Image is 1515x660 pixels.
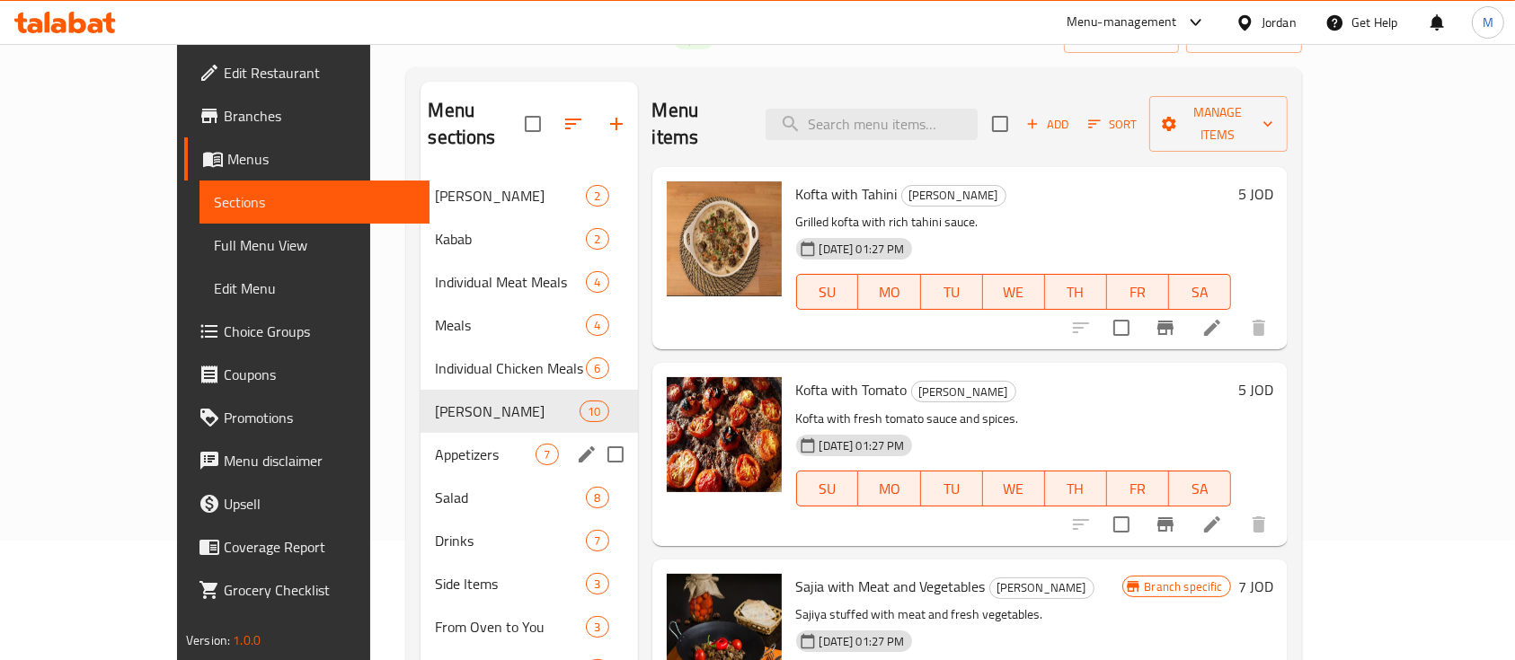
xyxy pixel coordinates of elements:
span: TU [928,476,976,502]
span: TH [1052,279,1100,305]
a: Edit menu item [1201,317,1223,339]
span: Branches [224,105,416,127]
div: From Oven to You3 [421,605,637,648]
h6: 5 JOD [1238,377,1273,402]
span: WE [990,279,1038,305]
span: [PERSON_NAME] [435,185,586,207]
span: import [1078,25,1165,48]
button: WE [983,471,1045,506]
button: TH [1045,274,1107,310]
div: Menu-management [1067,12,1177,33]
span: Individual Meat Meals [435,271,586,293]
div: Appetizers7edit [421,433,637,476]
div: Individual Meat Meals4 [421,260,637,304]
span: 2 [587,231,607,248]
button: Manage items [1149,96,1288,152]
span: FR [1114,279,1162,305]
a: Promotions [184,396,430,439]
div: items [586,185,608,207]
span: Edit Restaurant [224,62,416,84]
input: search [766,109,978,140]
button: Add section [595,102,638,145]
span: Menus [227,148,416,170]
p: Sajiya stuffed with meat and fresh vegetables. [796,603,1122,626]
span: [PERSON_NAME] [435,400,580,422]
span: Sections [214,191,416,213]
span: TH [1052,476,1100,502]
span: Appetizers [435,444,536,465]
div: Trays Sajyat [989,577,1094,599]
div: Individual Chicken Meals6 [421,347,637,390]
span: Upsell [224,493,416,515]
div: Trays Sajyat [911,381,1016,402]
span: From Oven to You [435,616,586,638]
button: delete [1237,306,1280,349]
a: Edit menu item [1201,514,1223,535]
div: items [580,400,608,422]
div: items [586,271,608,293]
span: FR [1114,476,1162,502]
span: Individual Chicken Meals [435,357,586,379]
div: items [586,530,608,551]
a: Sections [199,180,430,224]
span: 4 [587,317,607,334]
span: Meals [435,314,586,336]
span: Kofta with Tomato [796,376,908,403]
div: [PERSON_NAME]10 [421,390,637,433]
button: Branch-specific-item [1144,306,1187,349]
span: Version: [186,629,230,652]
button: MO [858,471,920,506]
span: 3 [587,619,607,636]
span: Branch specific [1138,578,1230,595]
button: SA [1169,274,1231,310]
span: M [1483,13,1493,32]
span: Menu disclaimer [224,450,416,471]
img: Kofta with Tomato [667,377,782,492]
span: export [1200,25,1288,48]
button: delete [1237,503,1280,546]
div: Kabab [435,228,586,250]
span: 7 [587,532,607,550]
div: items [586,573,608,594]
button: edit [573,441,600,468]
div: Drinks7 [421,519,637,562]
span: 3 [587,576,607,593]
button: SU [796,274,859,310]
span: Salad [435,487,586,508]
a: Edit Menu [199,267,430,310]
div: Jordan [1262,13,1297,32]
span: 7 [536,446,557,463]
span: Select section [981,105,1019,143]
button: TH [1045,471,1107,506]
img: Kofta with Tahini [667,181,782,296]
span: TU [928,279,976,305]
span: [DATE] 01:27 PM [812,633,912,650]
span: Sajia with Meat and Vegetables [796,573,986,600]
span: Kofta with Tahini [796,180,898,207]
span: WE [990,476,1038,502]
h2: Menu sections [428,97,524,151]
a: Grocery Checklist [184,568,430,612]
div: Trays Sajyat [435,400,580,422]
div: Side Items [435,573,586,594]
span: Drinks [435,530,586,551]
div: Meals4 [421,304,637,347]
span: Promotions [224,407,416,428]
span: 6 [587,360,607,377]
p: Kofta with fresh tomato sauce and spices. [796,408,1231,430]
span: [PERSON_NAME] [902,185,1006,206]
span: Add [1023,114,1072,135]
h6: 5 JOD [1238,181,1273,207]
span: 4 [587,274,607,291]
span: [DATE] 01:27 PM [812,437,912,454]
span: Select to update [1103,309,1140,347]
span: Full Menu View [214,234,416,256]
h2: Menu items [652,97,744,151]
a: Menu disclaimer [184,439,430,482]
